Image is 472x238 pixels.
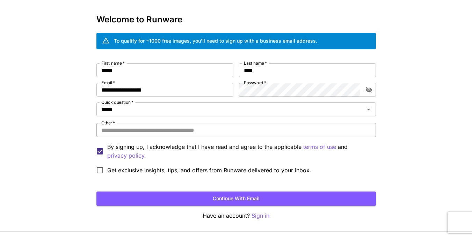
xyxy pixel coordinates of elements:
[96,15,376,24] h3: Welcome to Runware
[101,99,133,105] label: Quick question
[107,151,146,160] button: By signing up, I acknowledge that I have read and agree to the applicable terms of use and
[96,211,376,220] p: Have an account?
[244,80,266,86] label: Password
[107,143,370,160] p: By signing up, I acknowledge that I have read and agree to the applicable and
[363,84,375,96] button: toggle password visibility
[101,80,115,86] label: Email
[364,104,373,114] button: Open
[252,211,269,220] button: Sign in
[114,37,317,44] div: To qualify for ~1000 free images, you’ll need to sign up with a business email address.
[244,60,267,66] label: Last name
[101,60,125,66] label: First name
[107,166,311,174] span: Get exclusive insights, tips, and offers from Runware delivered to your inbox.
[107,151,146,160] p: privacy policy.
[96,192,376,206] button: Continue with email
[303,143,336,151] p: terms of use
[303,143,336,151] button: By signing up, I acknowledge that I have read and agree to the applicable and privacy policy.
[101,120,115,126] label: Other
